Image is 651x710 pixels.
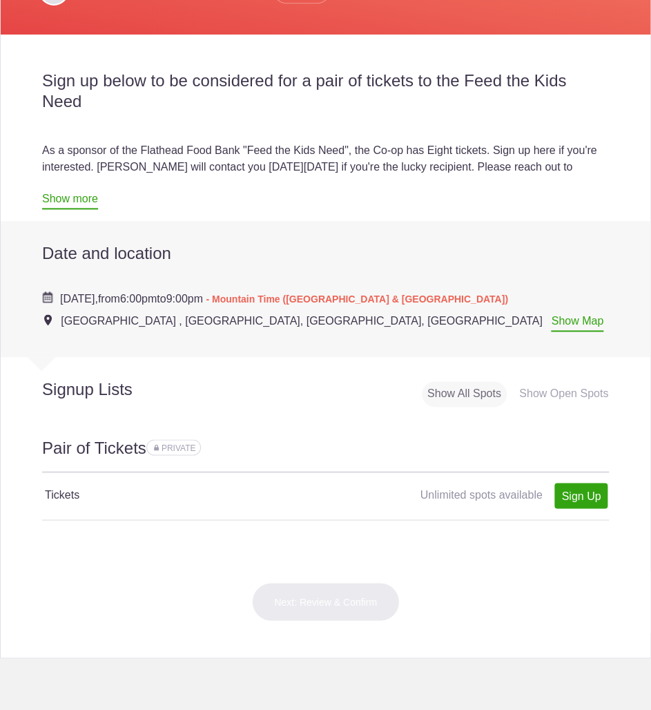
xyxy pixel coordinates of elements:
a: Show more [42,193,98,209]
h2: Signup Lists [1,379,217,400]
span: [GEOGRAPHIC_DATA] , [GEOGRAPHIC_DATA], [GEOGRAPHIC_DATA], [GEOGRAPHIC_DATA] [61,315,542,327]
h2: Date and location [42,243,609,264]
img: Event location [44,314,52,325]
span: Sign ups for this sign up list are private. Your sign up will be visible only to you and the even... [154,443,196,452]
a: Sign Up [554,483,608,508]
img: Cal purple [42,291,53,303]
h2: Sign up below to be considered for a pair of tickets to the Feed the Kids Need [42,70,609,112]
span: [DATE], [60,293,98,305]
h2: Pair of Tickets [42,436,609,472]
span: Unlimited spots available [420,488,543,500]
div: As a sponsor of the Flathead Food Bank "Feed the Kids Need", the Co-op has Eight tickets. Sign up... [42,142,609,209]
div: Show Open Spots [514,381,614,407]
button: Next: Review & Confirm [251,582,400,621]
a: Show Map [551,315,603,332]
span: - Mountain Time ([GEOGRAPHIC_DATA] & [GEOGRAPHIC_DATA]) [206,294,507,305]
span: PRIVATE [162,443,196,452]
img: Lock [154,444,159,450]
h4: Tickets [45,486,326,503]
span: 9:00pm [166,293,203,305]
span: from to [60,293,508,305]
div: Show All Spots [422,381,507,407]
span: 6:00pm [120,293,157,305]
